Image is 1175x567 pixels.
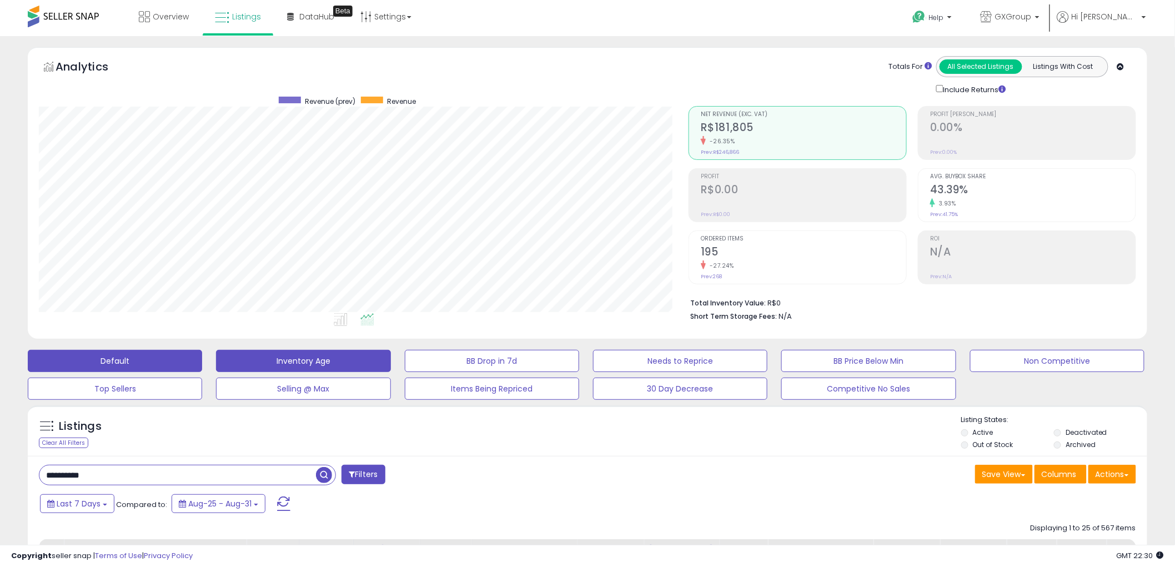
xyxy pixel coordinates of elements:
[11,550,52,561] strong: Copyright
[1061,544,1102,567] div: Num of Comp.
[304,544,349,555] div: Fulfillment
[706,137,735,145] small: -26.35%
[930,174,1136,180] span: Avg. Buybox Share
[1066,440,1096,449] label: Archived
[701,273,722,280] small: Prev: 268
[57,498,101,509] span: Last 7 Days
[172,494,265,513] button: Aug-25 - Aug-31
[779,311,792,322] span: N/A
[116,499,167,510] span: Compared to:
[95,550,142,561] a: Terms of Use
[961,415,1147,425] p: Listing States:
[940,59,1022,74] button: All Selected Listings
[251,544,294,555] div: Repricing
[701,174,906,180] span: Profit
[11,551,193,561] div: seller snap | |
[1042,469,1077,480] span: Columns
[725,544,763,567] div: Fulfillable Quantity
[1011,544,1052,567] div: BB Share 24h.
[912,10,926,24] i: Get Help
[701,245,906,260] h2: 195
[781,378,956,400] button: Competitive No Sales
[930,112,1136,118] span: Profit [PERSON_NAME]
[28,378,202,400] button: Top Sellers
[305,97,355,106] span: Revenue (prev)
[583,544,640,555] div: Min Price
[690,295,1128,309] li: R$0
[690,298,766,308] b: Total Inventory Value:
[930,183,1136,198] h2: 43.39%
[1072,11,1138,22] span: Hi [PERSON_NAME]
[930,211,958,218] small: Prev: 41.75%
[153,11,189,22] span: Overview
[232,11,261,22] span: Listings
[216,378,390,400] button: Selling @ Max
[929,13,944,22] span: Help
[935,199,956,208] small: 3.93%
[40,494,114,513] button: Last 7 Days
[358,544,415,567] div: Cost (Exc. VAT)
[781,350,956,372] button: BB Price Below Min
[425,544,468,567] div: Fulfillment Cost
[59,419,102,434] h5: Listings
[188,498,252,509] span: Aug-25 - Aug-31
[477,544,573,555] div: Amazon Fees
[1117,550,1164,561] span: 2025-09-8 22:30 GMT
[930,121,1136,136] h2: 0.00%
[701,211,730,218] small: Prev: R$0.00
[701,121,906,136] h2: R$181,805
[701,236,906,242] span: Ordered Items
[28,350,202,372] button: Default
[1031,523,1136,534] div: Displaying 1 to 25 of 567 items
[904,2,963,36] a: Help
[387,97,416,106] span: Revenue
[772,544,868,555] div: Listed Price
[930,273,952,280] small: Prev: N/A
[1035,465,1087,484] button: Columns
[68,544,242,555] div: Title
[928,83,1020,95] div: Include Returns
[1057,11,1146,36] a: Hi [PERSON_NAME]
[701,149,739,155] small: Prev: R$246,866
[945,544,1002,567] div: Current Buybox Price
[1022,59,1104,74] button: Listings With Cost
[405,378,579,400] button: Items Being Repriced
[1066,428,1107,437] label: Deactivated
[649,544,715,555] div: [PERSON_NAME]
[973,428,993,437] label: Active
[39,438,88,448] div: Clear All Filters
[930,236,1136,242] span: ROI
[930,245,1136,260] h2: N/A
[333,6,353,17] div: Tooltip anchor
[593,378,767,400] button: 30 Day Decrease
[342,465,385,484] button: Filters
[144,550,193,561] a: Privacy Policy
[593,350,767,372] button: Needs to Reprice
[970,350,1144,372] button: Non Competitive
[975,465,1033,484] button: Save View
[216,350,390,372] button: Inventory Age
[1111,544,1152,567] div: Total Rev.
[56,59,130,77] h5: Analytics
[930,149,957,155] small: Prev: 0.00%
[701,183,906,198] h2: R$0.00
[690,312,777,321] b: Short Term Storage Fees:
[995,11,1032,22] span: GXGroup
[1088,465,1136,484] button: Actions
[706,262,734,270] small: -27.24%
[405,350,579,372] button: BB Drop in 7d
[889,62,932,72] div: Totals For
[973,440,1013,449] label: Out of Stock
[701,112,906,118] span: Net Revenue (Exc. VAT)
[299,11,334,22] span: DataHub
